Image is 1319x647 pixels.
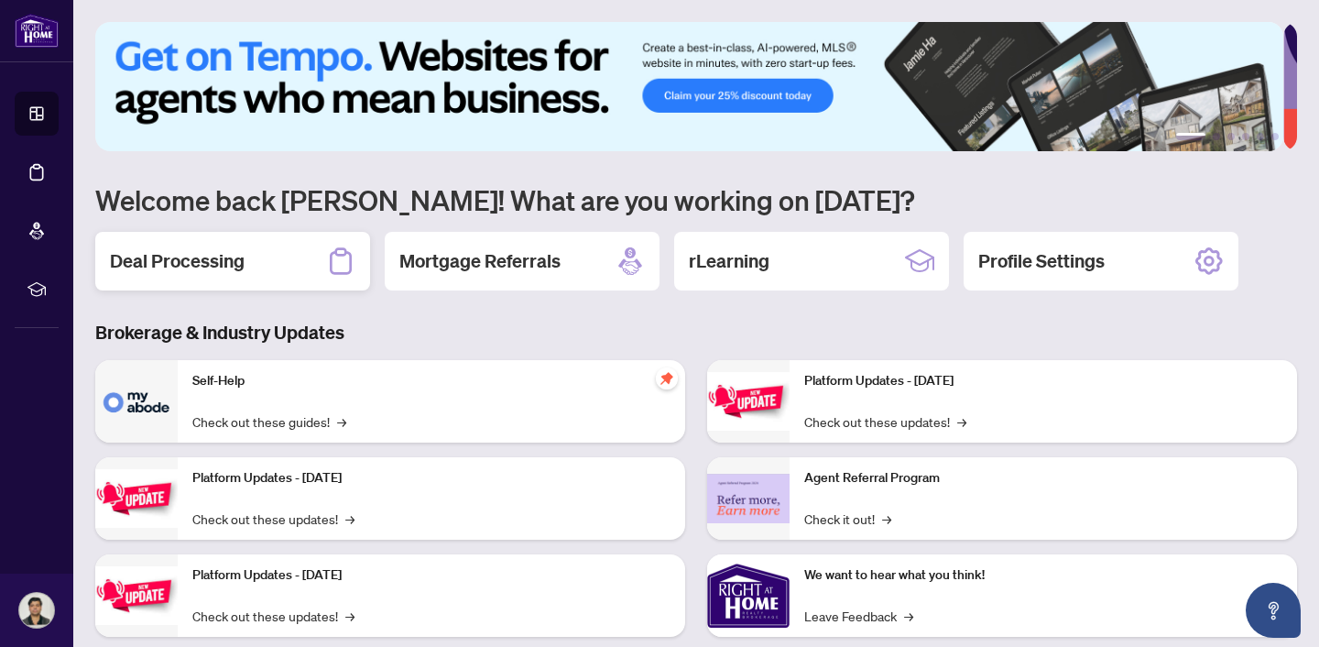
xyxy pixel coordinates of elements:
[95,320,1297,345] h3: Brokerage & Industry Updates
[689,248,769,274] h2: rLearning
[95,360,178,443] img: Self-Help
[95,22,1283,151] img: Slide 0
[707,474,790,524] img: Agent Referral Program
[337,411,346,432] span: →
[957,411,966,432] span: →
[192,509,354,529] a: Check out these updates!→
[15,14,59,48] img: logo
[804,509,891,529] a: Check it out!→
[804,565,1282,586] p: We want to hear what you think!
[1257,133,1264,140] button: 5
[1176,133,1205,140] button: 1
[345,606,354,626] span: →
[804,371,1282,391] p: Platform Updates - [DATE]
[1271,133,1279,140] button: 6
[95,566,178,624] img: Platform Updates - July 21, 2025
[192,468,670,488] p: Platform Updates - [DATE]
[707,554,790,637] img: We want to hear what you think!
[656,367,678,389] span: pushpin
[192,565,670,586] p: Platform Updates - [DATE]
[192,371,670,391] p: Self-Help
[95,182,1297,217] h1: Welcome back [PERSON_NAME]! What are you working on [DATE]?
[707,372,790,430] img: Platform Updates - June 23, 2025
[978,248,1105,274] h2: Profile Settings
[110,248,245,274] h2: Deal Processing
[882,509,891,529] span: →
[399,248,561,274] h2: Mortgage Referrals
[1242,133,1249,140] button: 4
[345,509,354,529] span: →
[1213,133,1220,140] button: 2
[192,411,346,432] a: Check out these guides!→
[95,469,178,527] img: Platform Updates - September 16, 2025
[804,411,966,432] a: Check out these updates!→
[804,606,913,626] a: Leave Feedback→
[1246,583,1301,638] button: Open asap
[804,468,1282,488] p: Agent Referral Program
[19,593,54,628] img: Profile Icon
[192,606,354,626] a: Check out these updates!→
[1227,133,1235,140] button: 3
[904,606,913,626] span: →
